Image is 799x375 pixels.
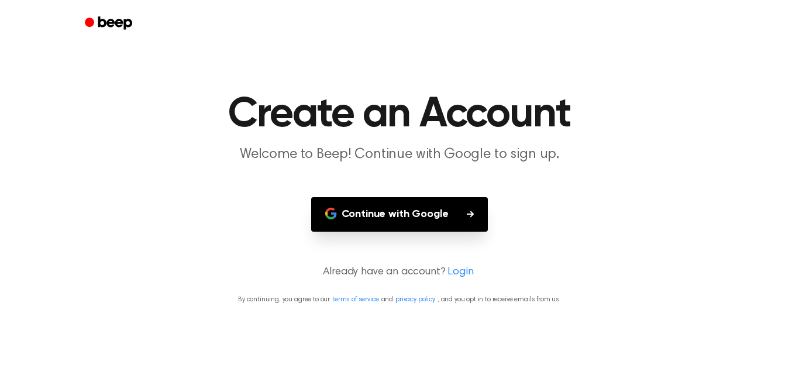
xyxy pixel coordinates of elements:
button: Continue with Google [311,197,488,232]
p: Welcome to Beep! Continue with Google to sign up. [175,145,624,164]
a: privacy policy [395,296,435,303]
a: terms of service [332,296,378,303]
a: Beep [77,12,143,35]
p: Already have an account? [14,264,785,280]
p: By continuing, you agree to our and , and you opt in to receive emails from us. [14,294,785,305]
a: Login [447,264,473,280]
h1: Create an Account [100,94,699,136]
